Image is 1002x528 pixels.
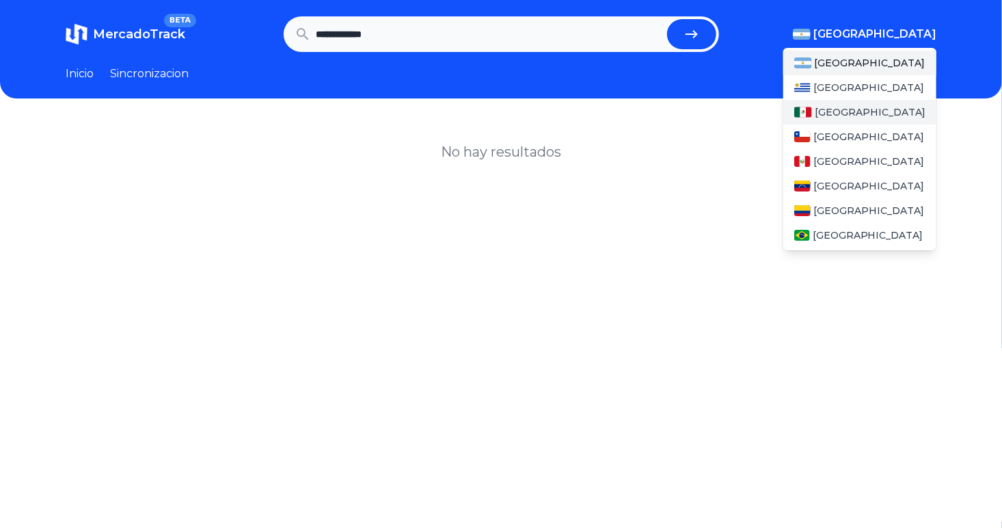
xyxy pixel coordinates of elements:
[783,223,936,248] a: Brasil[GEOGRAPHIC_DATA]
[794,82,811,93] img: Uruguay
[93,27,185,42] span: MercadoTrack
[794,131,811,142] img: Chile
[783,51,936,75] a: Argentina[GEOGRAPHIC_DATA]
[813,130,924,144] span: [GEOGRAPHIC_DATA]
[794,57,812,68] img: Argentina
[813,204,924,217] span: [GEOGRAPHIC_DATA]
[813,26,936,42] span: [GEOGRAPHIC_DATA]
[783,174,936,198] a: Venezuela[GEOGRAPHIC_DATA]
[794,205,811,216] img: Colombia
[783,100,936,124] a: Mexico[GEOGRAPHIC_DATA]
[794,107,812,118] img: Mexico
[813,81,924,94] span: [GEOGRAPHIC_DATA]
[815,56,925,70] span: [GEOGRAPHIC_DATA]
[793,29,811,40] img: Argentina
[783,198,936,223] a: Colombia[GEOGRAPHIC_DATA]
[441,142,561,161] h1: No hay resultados
[783,75,936,100] a: Uruguay[GEOGRAPHIC_DATA]
[783,149,936,174] a: Peru[GEOGRAPHIC_DATA]
[813,228,923,242] span: [GEOGRAPHIC_DATA]
[66,23,87,45] img: MercadoTrack
[66,23,185,45] a: MercadoTrackBETA
[793,26,936,42] button: [GEOGRAPHIC_DATA]
[164,14,196,27] span: BETA
[794,230,810,241] img: Brasil
[783,124,936,149] a: Chile[GEOGRAPHIC_DATA]
[813,155,924,168] span: [GEOGRAPHIC_DATA]
[813,179,924,193] span: [GEOGRAPHIC_DATA]
[815,105,925,119] span: [GEOGRAPHIC_DATA]
[794,181,811,192] img: Venezuela
[66,66,94,82] a: Inicio
[110,66,189,82] a: Sincronizacion
[794,156,811,167] img: Peru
